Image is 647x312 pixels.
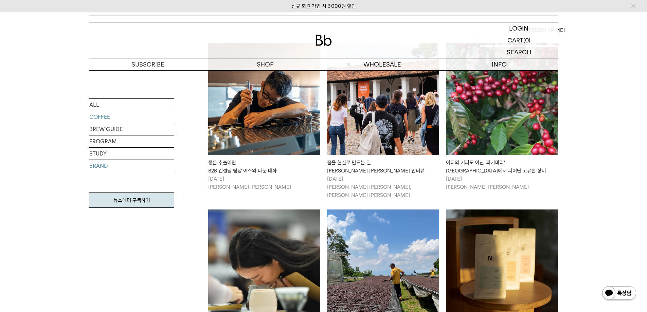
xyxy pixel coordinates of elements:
[507,34,523,46] p: CART
[316,35,332,46] img: 로고
[89,99,174,111] a: ALL
[507,46,531,58] p: SEARCH
[208,43,320,191] a: 좋은 추출이란B2B 컨설팅 팀장 어스와 나눈 대화 좋은 추출이란B2B 컨설팅 팀장 어스와 나눈 대화 [DATE][PERSON_NAME] [PERSON_NAME]
[89,192,174,208] a: 뉴스레터 구독하기
[446,43,558,191] a: 어디의 커피도 아닌 '파카마라'엘살바도르에서 피어난 고유한 향미 어디의 커피도 아닌 '파카마라'[GEOGRAPHIC_DATA]에서 피어난 고유한 향미 [DATE][PERSON...
[208,159,320,175] div: 좋은 추출이란 B2B 컨설팅 팀장 어스와 나눈 대화
[89,160,174,172] a: BRAND
[89,58,206,70] a: SUBSCRIBE
[327,175,439,199] p: [DATE] [PERSON_NAME] [PERSON_NAME], [PERSON_NAME] [PERSON_NAME]
[446,159,558,175] div: 어디의 커피도 아닌 '파카마라' [GEOGRAPHIC_DATA]에서 피어난 고유한 향미
[324,58,441,70] p: WHOLESALE
[208,175,320,191] p: [DATE] [PERSON_NAME] [PERSON_NAME]
[89,148,174,160] a: STUDY
[291,3,356,9] a: 신규 회원 가입 시 3,000원 할인
[509,22,528,34] p: LOGIN
[327,159,439,175] div: 꿈을 현실로 만드는 일 [PERSON_NAME] [PERSON_NAME] 인터뷰
[480,22,558,34] a: LOGIN
[89,111,174,123] a: COFFEE
[480,34,558,46] a: CART (0)
[523,34,531,46] p: (0)
[327,43,439,199] a: 꿈을 현실로 만드는 일빈보야지 탁승희 대표 인터뷰 꿈을 현실로 만드는 일[PERSON_NAME] [PERSON_NAME] 인터뷰 [DATE][PERSON_NAME] [PERS...
[441,58,558,70] p: INFO
[206,58,324,70] a: SHOP
[446,43,558,155] img: 어디의 커피도 아닌 '파카마라'엘살바도르에서 피어난 고유한 향미
[208,43,320,155] img: 좋은 추출이란B2B 컨설팅 팀장 어스와 나눈 대화
[89,135,174,147] a: PROGRAM
[89,123,174,135] a: BREW GUIDE
[327,43,439,155] img: 꿈을 현실로 만드는 일빈보야지 탁승희 대표 인터뷰
[601,286,637,302] img: 카카오톡 채널 1:1 채팅 버튼
[446,175,558,191] p: [DATE] [PERSON_NAME] [PERSON_NAME]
